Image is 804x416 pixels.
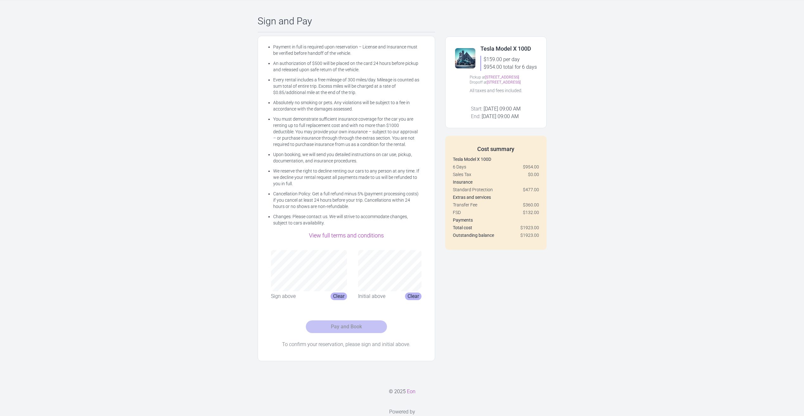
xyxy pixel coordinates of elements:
li: Upon booking, we will send you detailed instructions on car use, pickup, documentation, and insur... [273,151,420,164]
div: FSD [453,209,539,216]
strong: Tesla Model X 100D [453,157,491,162]
strong: Total cost [453,225,472,230]
li: You must demonstrate sufficient insurance coverage for the car you are renting up to full replace... [273,116,420,148]
div: $954.00 total for 6 days [484,63,537,71]
div: Cost summary [453,145,539,154]
span: Pickup at [470,75,485,79]
span: $360.00 [523,202,539,208]
a: Eon [407,388,415,394]
span: [DATE] 09:00 AM [482,113,519,119]
strong: Extras and services [453,195,491,200]
a: [STREET_ADDRESS] [487,80,521,85]
li: Every rental includes a free mileage of 300 miles/day. Mileage is counted as sum total of entire ... [273,77,420,96]
span: End: [471,113,480,119]
strong: Insurance [453,180,473,185]
div: Sign and Pay [258,16,435,27]
span: $0.00 [528,171,539,178]
div: Initial above [358,293,385,300]
li: Cancellation Policy: Get a full refund minus 5% (payment processing costs) if you cancel at least... [273,191,420,210]
span: Start: [471,106,482,112]
button: Clear [331,293,347,300]
span: $477.00 [523,186,539,193]
div: Sales Tax [453,171,539,178]
div: $1923.00 [520,224,539,231]
a: View full terms and conditions [309,232,384,239]
div: Sign above [271,293,296,300]
a: [STREET_ADDRESS] [485,75,519,79]
span: $954.00 [523,164,539,170]
div: 6 Days [453,164,539,170]
button: Pay and Book [306,320,387,333]
div: $1923.00 [520,232,539,238]
button: Clear [405,293,421,300]
strong: Payments [453,217,473,223]
li: Absolutely no smoking or pets. Any violations will be subject to a fee in accordance with the dam... [273,99,420,112]
div: Standard Protection [453,186,539,193]
div: © 2025 [389,388,415,395]
li: An authorization of $500 will be placed on the card 24 hours before pickup and released upon safe... [273,60,420,73]
div: Tesla Model X 100D [480,44,537,53]
li: We reserve the right to decline renting our cars to any person at any time. If we decline your re... [273,168,420,187]
li: Changes: Please contact us. We will strive to accommodate changes, subject to cars availability. [273,213,420,226]
div: $159.00 per day [484,56,537,63]
strong: Outstanding balance [453,233,494,238]
span: [DATE] 09:00 AM [484,106,521,112]
div: To confirm your reservation, please sign and initial above. [266,341,427,348]
li: Payment in full is required upon reservation – License and Insurance must be verified before hand... [273,44,420,56]
div: Transfer Fee [453,202,539,208]
span: Dropoff at [470,80,487,85]
img: 115.jpg [455,48,475,68]
span: $132.00 [523,209,539,216]
div: All taxes and fees included. [470,87,522,94]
